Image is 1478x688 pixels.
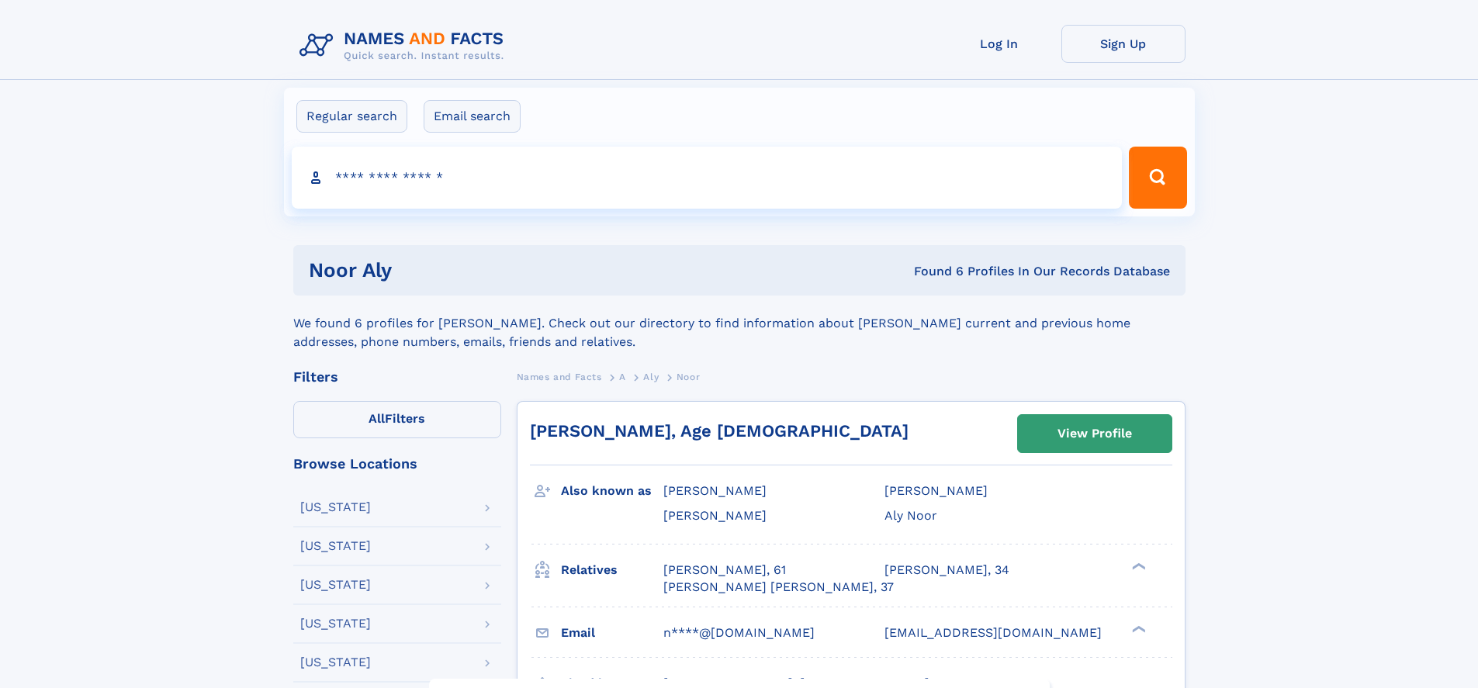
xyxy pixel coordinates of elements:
div: [US_STATE] [300,617,371,630]
a: Sign Up [1061,25,1186,63]
div: ❯ [1128,624,1147,634]
button: Search Button [1129,147,1186,209]
a: [PERSON_NAME] [PERSON_NAME], 37 [663,579,894,596]
span: [PERSON_NAME] [884,483,988,498]
span: Aly Noor [884,508,937,523]
img: Logo Names and Facts [293,25,517,67]
span: A [619,372,626,382]
div: [US_STATE] [300,579,371,591]
span: Aly [643,372,659,382]
div: [US_STATE] [300,540,371,552]
h3: Also known as [561,478,663,504]
a: [PERSON_NAME], 61 [663,562,786,579]
a: Names and Facts [517,367,602,386]
span: All [369,411,385,426]
span: [EMAIL_ADDRESS][DOMAIN_NAME] [884,625,1102,640]
span: [PERSON_NAME] [663,483,767,498]
a: [PERSON_NAME], 34 [884,562,1009,579]
label: Filters [293,401,501,438]
h3: Email [561,620,663,646]
span: Noor [677,372,700,382]
div: We found 6 profiles for [PERSON_NAME]. Check out our directory to find information about [PERSON_... [293,296,1186,351]
div: Browse Locations [293,457,501,471]
a: A [619,367,626,386]
div: Filters [293,370,501,384]
div: [US_STATE] [300,501,371,513]
a: Aly [643,367,659,386]
div: ❯ [1128,561,1147,571]
input: search input [292,147,1123,209]
span: [PERSON_NAME] [663,508,767,523]
a: [PERSON_NAME], Age [DEMOGRAPHIC_DATA] [530,421,909,441]
div: Found 6 Profiles In Our Records Database [652,263,1170,280]
label: Regular search [296,100,407,133]
h1: noor aly [309,261,653,280]
label: Email search [424,100,521,133]
a: View Profile [1018,415,1172,452]
a: Log In [937,25,1061,63]
div: [US_STATE] [300,656,371,669]
div: View Profile [1057,416,1132,451]
h3: Relatives [561,557,663,583]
